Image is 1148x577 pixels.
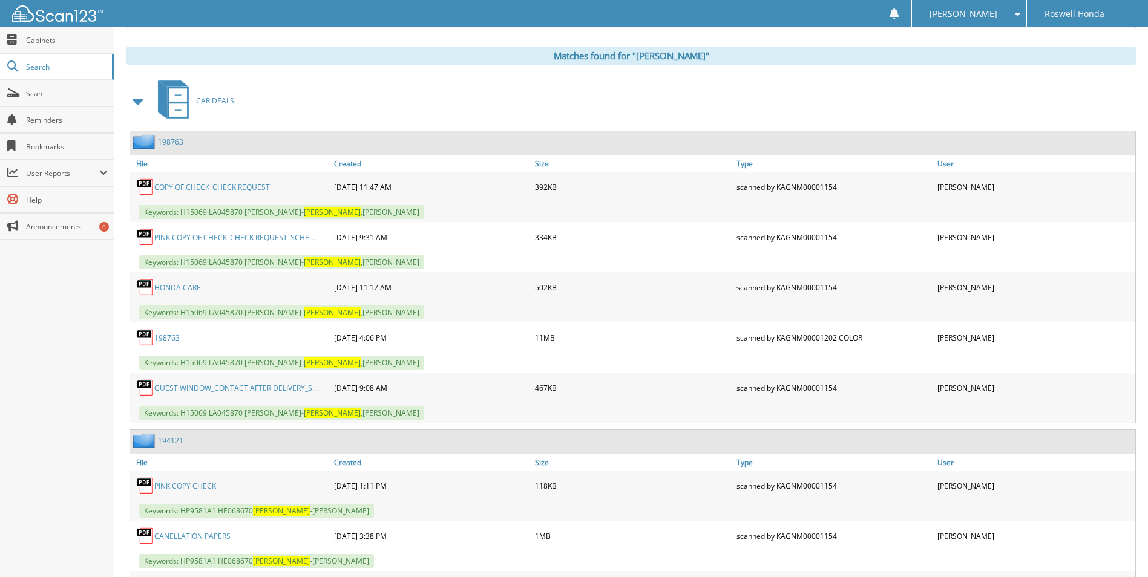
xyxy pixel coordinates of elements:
[304,357,361,368] span: [PERSON_NAME]
[733,524,934,548] div: scanned by KAGNM00001154
[154,182,270,192] a: COPY OF CHECK_CHECK REQUEST
[26,142,108,152] span: Bookmarks
[733,275,934,299] div: scanned by KAGNM00001154
[930,10,997,18] span: [PERSON_NAME]
[532,155,733,172] a: Size
[934,275,1135,299] div: [PERSON_NAME]
[934,325,1135,350] div: [PERSON_NAME]
[154,481,216,491] a: PINK COPY CHECK
[532,376,733,400] div: 467KB
[304,408,361,418] span: [PERSON_NAME]
[158,137,183,147] a: 198763
[331,376,532,400] div: [DATE] 9:08 AM
[133,134,158,149] img: folder2.png
[331,275,532,299] div: [DATE] 11:17 AM
[136,328,154,347] img: PDF.png
[253,506,310,516] span: [PERSON_NAME]
[331,524,532,548] div: [DATE] 3:38 PM
[26,221,108,232] span: Announcements
[532,275,733,299] div: 502KB
[26,168,99,178] span: User Reports
[331,474,532,498] div: [DATE] 1:11 PM
[26,35,108,45] span: Cabinets
[26,115,108,125] span: Reminders
[934,175,1135,199] div: [PERSON_NAME]
[733,454,934,471] a: Type
[126,47,1136,65] div: Matches found for "[PERSON_NAME]"
[136,178,154,196] img: PDF.png
[733,175,934,199] div: scanned by KAGNM00001154
[733,225,934,249] div: scanned by KAGNM00001154
[532,454,733,471] a: Size
[133,433,158,448] img: folder2.png
[26,62,106,72] span: Search
[154,232,315,243] a: PINK COPY OF CHECK_CHECK REQUEST_SCHE...
[934,524,1135,548] div: [PERSON_NAME]
[253,556,310,566] span: [PERSON_NAME]
[532,175,733,199] div: 392KB
[158,435,183,446] a: 194121
[331,454,532,471] a: Created
[136,477,154,495] img: PDF.png
[154,333,180,343] a: 198763
[733,325,934,350] div: scanned by KAGNM00001202 COLOR
[136,527,154,545] img: PDF.png
[196,96,234,106] span: CAR DEALS
[532,524,733,548] div: 1MB
[331,325,532,350] div: [DATE] 4:06 PM
[934,225,1135,249] div: [PERSON_NAME]
[532,225,733,249] div: 334KB
[139,406,424,420] span: Keywords: H15069 LA045870 [PERSON_NAME]- ,[PERSON_NAME]
[733,376,934,400] div: scanned by KAGNM00001154
[139,305,424,319] span: Keywords: H15069 LA045870 [PERSON_NAME]- ,[PERSON_NAME]
[26,88,108,99] span: Scan
[532,474,733,498] div: 118KB
[304,207,361,217] span: [PERSON_NAME]
[1087,519,1148,577] iframe: Chat Widget
[934,155,1135,172] a: User
[304,257,361,267] span: [PERSON_NAME]
[733,474,934,498] div: scanned by KAGNM00001154
[139,554,374,568] span: Keywords: HP9581A1 HE068670 -[PERSON_NAME]
[733,155,934,172] a: Type
[130,454,331,471] a: File
[331,175,532,199] div: [DATE] 11:47 AM
[136,228,154,246] img: PDF.png
[934,454,1135,471] a: User
[151,77,234,125] a: CAR DEALS
[136,278,154,296] img: PDF.png
[154,282,201,293] a: HONDA CARE
[331,155,532,172] a: Created
[934,376,1135,400] div: [PERSON_NAME]
[130,155,331,172] a: File
[154,383,318,393] a: GUEST WINDOW_CONTACT AFTER DELIVERY_S...
[154,531,231,541] a: CANELLATION PAPERS
[26,195,108,205] span: Help
[304,307,361,318] span: [PERSON_NAME]
[139,205,424,219] span: Keywords: H15069 LA045870 [PERSON_NAME]- ,[PERSON_NAME]
[12,5,103,22] img: scan123-logo-white.svg
[532,325,733,350] div: 11MB
[1045,10,1104,18] span: Roswell Honda
[139,255,424,269] span: Keywords: H15069 LA045870 [PERSON_NAME]- ,[PERSON_NAME]
[331,225,532,249] div: [DATE] 9:31 AM
[136,379,154,397] img: PDF.png
[99,222,109,232] div: 6
[934,474,1135,498] div: [PERSON_NAME]
[139,504,374,518] span: Keywords: HP9581A1 HE068670 -[PERSON_NAME]
[139,356,424,370] span: Keywords: H15069 LA045870 [PERSON_NAME]- ,[PERSON_NAME]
